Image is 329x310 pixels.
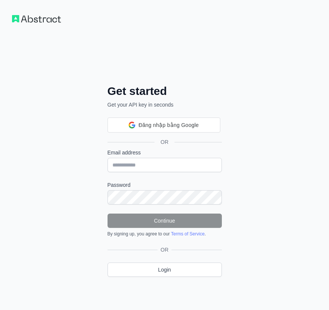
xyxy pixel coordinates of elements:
[108,263,222,277] a: Login
[138,121,199,129] span: Đăng nhập bằng Google
[12,15,61,23] img: Workflow
[108,101,222,108] p: Get your API key in seconds
[108,214,222,228] button: Continue
[171,231,205,237] a: Terms of Service
[108,118,220,133] div: Đăng nhập bằng Google
[158,246,171,253] span: OR
[108,149,222,156] label: Email address
[155,138,174,146] span: OR
[108,84,222,98] h2: Get started
[108,181,222,189] label: Password
[108,231,222,237] div: By signing up, you agree to our .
